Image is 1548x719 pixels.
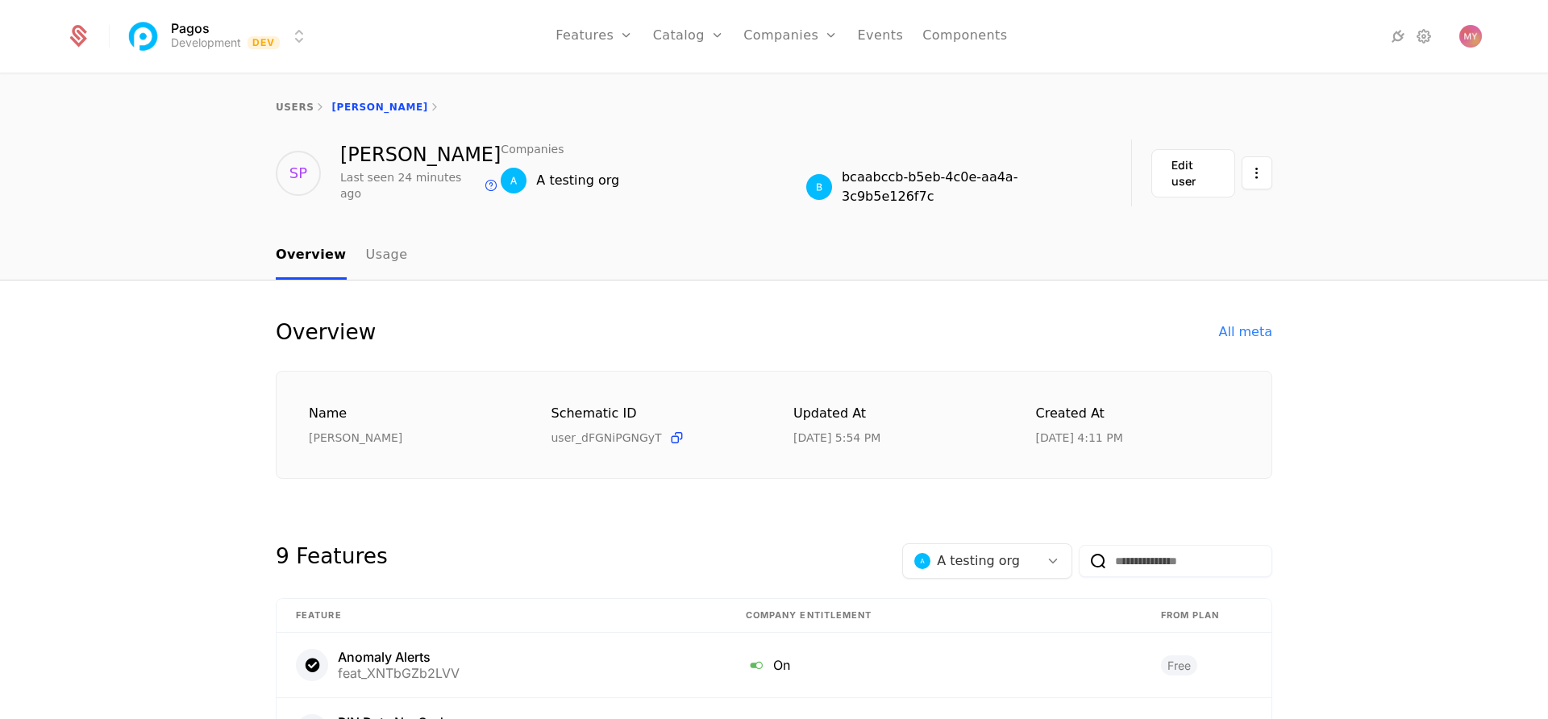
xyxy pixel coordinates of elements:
span: Dev [248,36,281,49]
button: Select environment [129,19,310,54]
div: bcaabccb-b5eb-4c0e-aa4a-3c9b5e126f7c [842,168,1099,206]
span: Free [1161,655,1197,675]
div: On [746,655,1122,675]
a: users [276,102,314,113]
div: Anomaly Alerts [338,650,460,663]
a: Integrations [1388,27,1408,46]
div: Last seen 24 minutes ago [340,169,478,202]
div: Updated at [793,404,997,424]
span: Pagos [171,22,210,35]
nav: Main [276,232,1272,280]
a: Usage [366,232,408,280]
div: Overview [276,319,376,345]
img: Max Yefimovich [1459,25,1482,48]
div: Schematic ID [551,404,755,423]
a: A testing orgA testing org [501,168,800,206]
th: Company Entitlement [726,599,1142,633]
button: Select action [1242,149,1272,197]
img: A testing org [501,168,526,193]
div: Development [171,35,241,51]
button: Edit user [1151,149,1235,197]
a: bcaabccb-b5eb-4c0e-aa4a-3c9b5e126f7cbcaabccb-b5eb-4c0e-aa4a-3c9b5e126f7c [806,168,1105,206]
span: Companies [501,143,564,155]
div: All meta [1219,322,1272,342]
div: Created at [1036,404,1240,424]
div: Edit user [1171,157,1215,189]
div: 9 Features [276,543,388,579]
a: Overview [276,232,347,280]
a: Settings [1414,27,1434,46]
img: bcaabccb-b5eb-4c0e-aa4a-3c9b5e126f7c [806,174,832,200]
div: A testing org [536,171,619,190]
div: 3/28/25, 4:11 PM [1036,430,1123,446]
img: Pagos [124,17,163,56]
div: [PERSON_NAME] [340,145,501,164]
th: Feature [277,599,726,633]
div: feat_XNTbGZb2LVV [338,667,460,680]
th: From plan [1142,599,1271,633]
button: Open user button [1459,25,1482,48]
div: 10/13/25, 5:54 PM [793,430,880,446]
div: SP [276,151,321,196]
span: user_dFGNiPGNGyT [551,430,662,446]
ul: Choose Sub Page [276,232,407,280]
div: Name [309,404,513,424]
div: [PERSON_NAME] [309,430,513,446]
